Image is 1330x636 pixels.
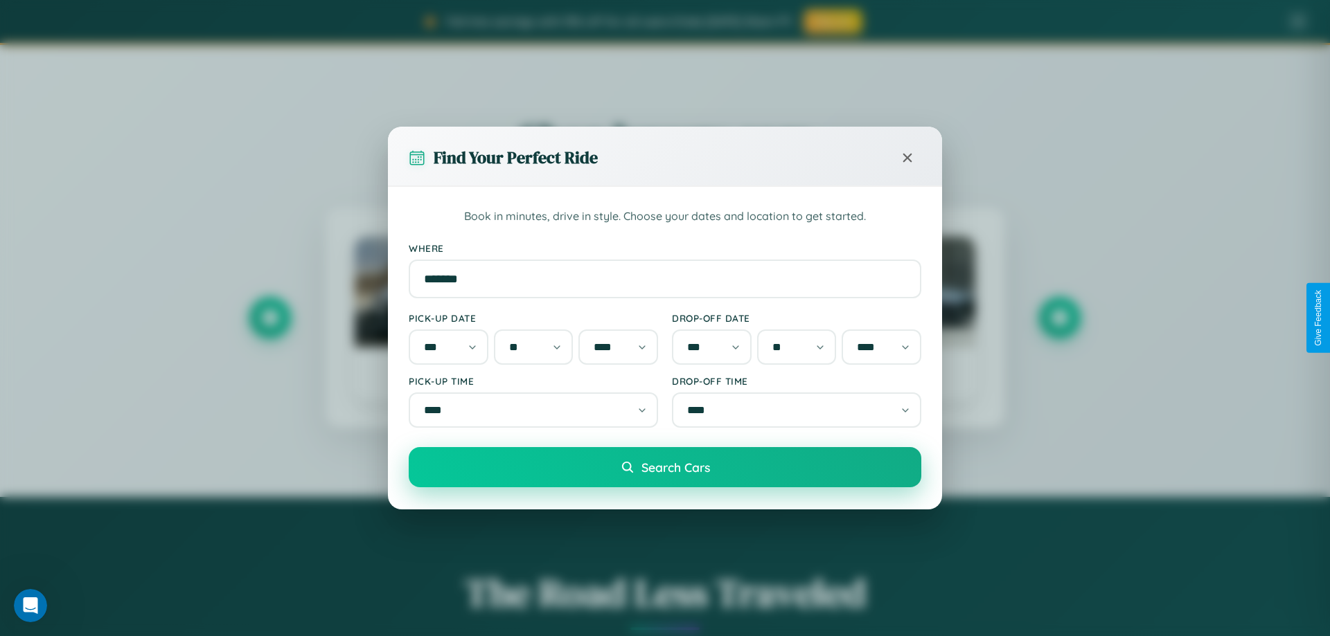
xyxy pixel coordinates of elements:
[672,375,921,387] label: Drop-off Time
[434,146,598,169] h3: Find Your Perfect Ride
[409,312,658,324] label: Pick-up Date
[409,208,921,226] p: Book in minutes, drive in style. Choose your dates and location to get started.
[409,242,921,254] label: Where
[409,447,921,487] button: Search Cars
[672,312,921,324] label: Drop-off Date
[641,460,710,475] span: Search Cars
[409,375,658,387] label: Pick-up Time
